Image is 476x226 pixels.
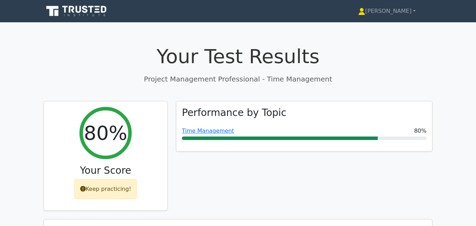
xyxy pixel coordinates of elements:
p: Project Management Professional - Time Management [44,74,432,84]
div: Keep practicing! [74,179,137,199]
h2: 80% [84,121,127,145]
h3: Your Score [49,165,162,177]
a: [PERSON_NAME] [341,4,432,18]
h1: Your Test Results [44,45,432,68]
span: 80% [414,127,427,135]
h3: Performance by Topic [182,107,286,119]
a: Time Management [182,127,234,134]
